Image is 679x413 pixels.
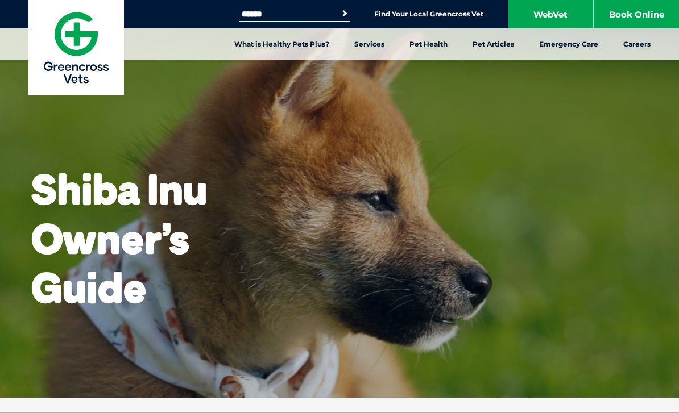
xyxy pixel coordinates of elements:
button: Search [339,8,350,19]
a: Careers [611,28,663,60]
a: Emergency Care [527,28,611,60]
b: Shiba Inu Owner’s Guide [31,163,207,313]
a: Services [342,28,397,60]
a: What is Healthy Pets Plus? [222,28,342,60]
a: Pet Health [397,28,460,60]
a: Pet Articles [460,28,527,60]
a: Find Your Local Greencross Vet [374,10,483,19]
